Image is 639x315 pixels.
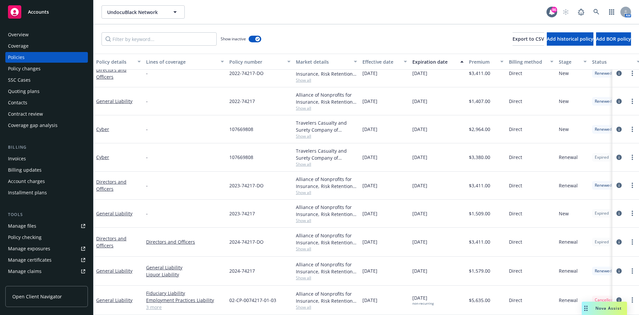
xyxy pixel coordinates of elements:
[296,190,357,195] span: Show all
[296,261,357,275] div: Alliance of Nonprofits for Insurance, Risk Retention Group, Inc., Nonprofits Insurance Alliance o...
[559,210,569,217] span: New
[229,98,255,105] span: 2022-74217
[5,187,88,198] a: Installment plans
[8,29,29,40] div: Overview
[8,63,41,74] div: Policy changes
[628,238,636,246] a: more
[596,32,631,46] button: Add BOR policy
[296,304,357,310] span: Show all
[615,238,623,246] a: circleInformation
[412,267,427,274] span: [DATE]
[559,154,578,161] span: Renewal
[146,238,224,245] a: Directors and Officers
[296,105,357,111] span: Show all
[595,98,612,104] span: Renewed
[590,5,603,19] a: Search
[12,293,62,300] span: Open Client Navigator
[296,77,357,83] span: Show all
[229,297,276,304] span: 02-CP-0074217-01-03
[96,67,126,80] a: Directors and Officers
[559,267,578,274] span: Renewal
[5,153,88,164] a: Invoices
[146,210,148,217] span: -
[146,290,224,297] a: Fiduciary Liability
[469,297,490,304] span: $5,635.00
[8,221,36,231] div: Manage files
[559,182,578,189] span: Renewal
[8,120,58,131] div: Coverage gap analysis
[595,239,609,245] span: Expired
[5,232,88,243] a: Policy checking
[595,154,609,160] span: Expired
[8,243,50,254] div: Manage exposures
[5,63,88,74] a: Policy changes
[582,302,590,315] div: Drag to move
[229,210,255,217] span: 2023-74217
[8,176,45,187] div: Account charges
[96,154,109,160] a: Cyber
[595,126,612,132] span: Renewed
[96,297,132,303] a: General Liability
[362,182,377,189] span: [DATE]
[509,297,522,304] span: Direct
[5,29,88,40] a: Overview
[466,54,506,70] button: Premium
[5,41,88,51] a: Coverage
[146,58,217,65] div: Lines of coverage
[5,75,88,85] a: SSC Cases
[102,5,185,19] button: UndocuBlack Network
[469,126,490,133] span: $2,964.00
[296,58,350,65] div: Market details
[8,165,42,175] div: Billing updates
[296,161,357,167] span: Show all
[628,69,636,77] a: more
[615,209,623,217] a: circleInformation
[28,9,49,15] span: Accounts
[229,182,264,189] span: 2023-74217-DO
[5,109,88,119] a: Contract review
[559,58,579,65] div: Stage
[509,267,522,274] span: Direct
[509,58,546,65] div: Billing method
[595,268,612,274] span: Renewed
[556,54,589,70] button: Stage
[574,5,588,19] a: Report a Bug
[509,70,522,77] span: Direct
[146,304,224,311] a: 3 more
[5,86,88,97] a: Quoting plans
[5,243,88,254] a: Manage exposures
[628,97,636,105] a: more
[615,97,623,105] a: circleInformation
[8,187,47,198] div: Installment plans
[469,98,490,105] span: $1,407.00
[146,297,224,304] a: Employment Practices Liability
[469,70,490,77] span: $3,411.00
[146,126,148,133] span: -
[362,267,377,274] span: [DATE]
[628,267,636,275] a: more
[146,98,148,105] span: -
[360,54,410,70] button: Effective date
[412,58,456,65] div: Expiration date
[592,58,633,65] div: Status
[547,36,593,42] span: Add historical policy
[5,176,88,187] a: Account charges
[229,154,253,161] span: 107669808
[296,204,357,218] div: Alliance of Nonprofits for Insurance, Risk Retention Group, Inc., Nonprofits Insurance Alliance o...
[8,75,31,85] div: SSC Cases
[362,297,377,304] span: [DATE]
[362,58,400,65] div: Effective date
[509,126,522,133] span: Direct
[146,70,148,77] span: -
[596,36,631,42] span: Add BOR policy
[469,267,490,274] span: $1,579.00
[221,36,246,42] span: Show inactive
[96,268,132,274] a: General Liability
[146,154,148,161] span: -
[362,210,377,217] span: [DATE]
[8,52,25,63] div: Policies
[8,97,27,108] div: Contacts
[5,221,88,231] a: Manage files
[595,182,612,188] span: Renewed
[513,36,544,42] span: Export to CSV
